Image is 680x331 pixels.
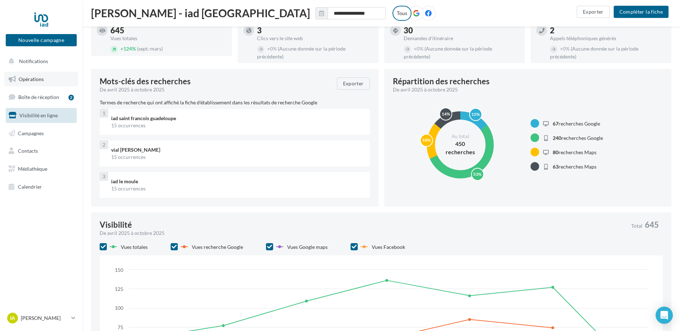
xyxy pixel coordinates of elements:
text: 125 [115,286,123,292]
span: recherches Google [553,135,603,141]
span: recherches Google [553,120,600,127]
span: 0% [560,46,570,52]
span: Vues Facebook [372,244,405,250]
span: 124% [120,46,136,52]
span: Calendrier [18,184,42,190]
div: Demandes d'itinéraire [404,36,519,41]
button: Exporter [577,6,610,18]
button: Nouvelle campagne [6,34,77,46]
div: 645 [110,27,226,34]
div: iad saint francois guadeloupe [111,115,364,122]
span: (sept.-mars) [137,46,163,52]
div: 15 occurrences [111,153,364,161]
a: Médiathèque [4,161,78,176]
span: Vues Google maps [287,244,328,250]
a: Boîte de réception2 [4,89,78,105]
span: recherches Maps [553,164,596,170]
a: Compléter la fiche [611,8,671,14]
span: recherches Maps [553,149,596,155]
div: vial [PERSON_NAME] [111,146,364,153]
span: + [414,46,417,52]
span: IA [10,315,15,322]
span: (Aucune donnée sur la période précédente) [257,46,346,60]
button: Notifications [4,54,75,69]
label: Tous [393,6,412,21]
span: 0% [414,46,423,52]
span: (Aucune donnée sur la période précédente) [404,46,492,60]
span: 67 [553,120,558,127]
div: Appels téléphoniques générés [550,36,666,41]
button: Compléter la fiche [614,6,669,18]
span: 645 [645,221,659,229]
div: 2 [68,95,74,100]
a: Contacts [4,143,78,159]
span: Mots-clés des recherches [100,77,191,85]
div: Vues totales [110,36,226,41]
a: IA [PERSON_NAME] [6,311,77,325]
span: + [267,46,270,52]
span: Contacts [18,148,38,154]
div: Visibilité [100,221,132,229]
span: 0% [267,46,277,52]
div: Open Intercom Messenger [656,307,673,324]
span: Campagnes [18,130,44,136]
div: 15 occurrences [111,185,364,192]
div: 3 [100,172,108,181]
span: Visibilité en ligne [19,112,58,118]
div: De avril 2025 à octobre 2025 [393,86,657,93]
a: Visibilité en ligne [4,108,78,123]
text: 100 [115,305,123,311]
text: 75 [118,324,123,330]
a: Opérations [4,72,78,87]
div: 15 occurrences [111,122,364,129]
span: [PERSON_NAME] - iad [GEOGRAPHIC_DATA] [91,8,310,18]
span: Notifications [19,58,48,64]
div: 2 [550,27,666,34]
div: Répartition des recherches [393,77,490,85]
span: Vues recherche Google [192,244,243,250]
span: Total [631,223,642,228]
text: 150 [115,267,123,273]
p: Termes de recherche qui ont affiché la fiche d'établissement dans les résultats de recherche Google [100,99,370,106]
button: Exporter [337,77,370,90]
div: De avril 2025 à octobre 2025 [100,86,331,93]
span: (Aucune donnée sur la période précédente) [550,46,638,60]
p: [PERSON_NAME] [21,315,68,322]
div: 1 [100,109,108,118]
span: 80 [553,149,558,155]
span: 240 [553,135,561,141]
span: 63 [553,164,558,170]
span: Boîte de réception [18,94,59,100]
a: Calendrier [4,179,78,194]
span: Médiathèque [18,166,47,172]
span: Opérations [19,76,44,82]
div: Clics vers le site web [257,36,373,41]
div: 2 [100,141,108,149]
div: iad le moule [111,178,364,185]
div: 3 [257,27,373,34]
div: De avril 2025 à octobre 2025 [100,230,626,237]
span: Vues totales [121,244,148,250]
div: 30 [404,27,519,34]
span: + [560,46,563,52]
span: + [120,46,123,52]
a: Campagnes [4,126,78,141]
